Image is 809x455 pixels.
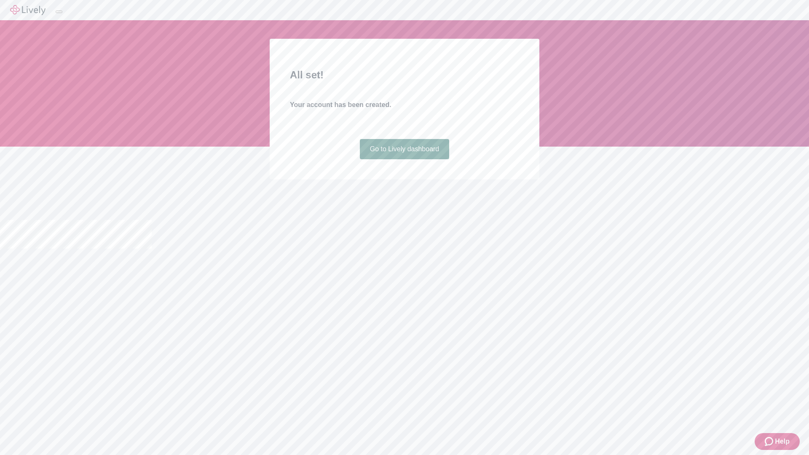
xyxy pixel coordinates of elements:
[360,139,450,159] a: Go to Lively dashboard
[10,5,46,15] img: Lively
[755,433,800,450] button: Zendesk support iconHelp
[56,11,62,13] button: Log out
[290,67,519,83] h2: All set!
[775,436,790,447] span: Help
[765,436,775,447] svg: Zendesk support icon
[290,100,519,110] h4: Your account has been created.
